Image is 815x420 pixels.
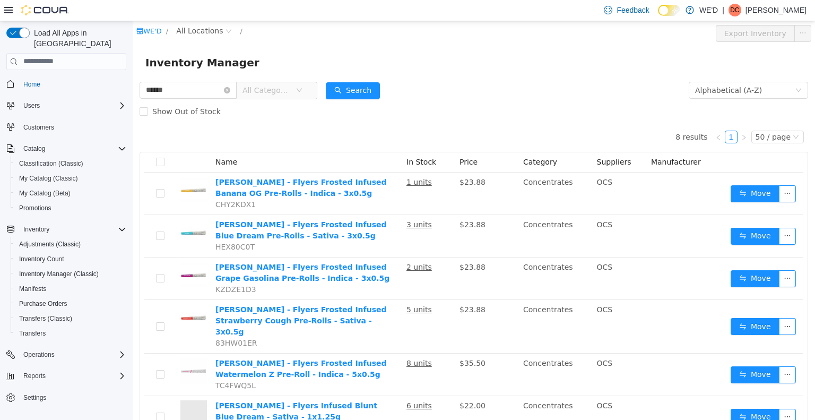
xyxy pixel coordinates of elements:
span: OCS [464,338,480,346]
img: Claybourne - Flyers Frosted Infused Strawberry Cough Pre-Rolls - Sativa - 3x0.5g hero shot [48,283,74,310]
button: icon: searchSearch [193,61,247,78]
div: 50 / page [623,110,658,122]
span: CHY2KDX1 [83,179,123,187]
button: Purchase Orders [11,296,131,311]
span: My Catalog (Beta) [15,187,126,200]
span: Load All Apps in [GEOGRAPHIC_DATA] [30,28,126,49]
span: 83HW01ER [83,318,125,326]
a: [PERSON_NAME] - Flyers Frosted Infused Strawberry Cough Pre-Rolls - Sativa - 3x0.5g [83,284,254,315]
u: 3 units [274,199,299,208]
i: icon: close-circle [91,66,98,72]
button: Users [19,99,44,112]
span: Inventory Count [19,255,64,263]
span: Show Out of Stock [15,86,92,95]
span: $35.50 [327,338,353,346]
a: Transfers [15,327,50,340]
span: Settings [19,391,126,404]
li: 8 results [543,109,575,122]
button: Transfers [11,326,131,341]
a: Transfers (Classic) [15,312,76,325]
a: 1 [593,110,604,122]
a: My Catalog (Beta) [15,187,75,200]
button: Home [2,76,131,92]
span: Adjustments (Classic) [19,240,81,248]
span: OCS [464,284,480,293]
span: Home [19,78,126,91]
i: icon: down [663,66,669,73]
a: [PERSON_NAME] - Flyers Frosted Infused Banana OG Pre-Rolls - Indica - 3x0.5g [83,157,254,176]
button: icon: swapMove [598,388,647,405]
a: [PERSON_NAME] - Flyers Frosted Infused Blue Dream Pre-Rolls - Sativa - 3x0.5g [83,199,254,219]
span: DC [730,4,739,16]
img: Claybourne - Flyers Frosted Infused Blue Dream Pre-Rolls - Sativa - 3x0.5g hero shot [48,198,74,225]
li: Previous Page [579,109,592,122]
button: My Catalog (Beta) [11,186,131,201]
span: $23.88 [327,199,353,208]
button: icon: ellipsis [646,297,663,314]
span: Classification (Classic) [15,157,126,170]
span: Price [327,136,345,145]
img: Claybourne - Flyers Infused Blunt Blue Dream - Sativa - 1x1.25g hero shot [48,379,74,406]
i: icon: shop [4,6,11,13]
span: Reports [23,372,46,380]
span: / [108,6,110,14]
button: icon: ellipsis [662,4,679,21]
span: My Catalog (Classic) [15,172,126,185]
button: My Catalog (Classic) [11,171,131,186]
button: icon: swapMove [598,207,647,224]
a: Home [19,78,45,91]
img: Claybourne - Flyers Frosted Infused Grape Gasolina Pre-Rolls - Indica - 3x0.5g hero shot [48,241,74,267]
span: Settings [23,393,46,402]
span: HEX80C0T [83,221,122,230]
span: Operations [23,350,55,359]
a: Settings [19,391,50,404]
span: Users [23,101,40,110]
a: Classification (Classic) [15,157,88,170]
span: My Catalog (Beta) [19,189,71,198]
a: [PERSON_NAME] - Flyers Frosted Infused Watermelon Z Pre-Roll - Indica - 5x0.5g [83,338,254,357]
a: [PERSON_NAME] - Flyers Infused Blunt Blue Dream - Sativa - 1x1.25g [83,380,245,400]
i: icon: right [608,113,614,119]
i: icon: down [660,113,666,120]
u: 2 units [274,242,299,250]
span: In Stock [274,136,304,145]
input: Dark Mode [658,5,680,16]
button: Promotions [11,201,131,216]
button: icon: swapMove [598,164,647,181]
u: 8 units [274,338,299,346]
button: Export Inventory [583,4,662,21]
span: / [33,6,36,14]
span: KZDZE1D3 [83,264,124,272]
span: TC4FWQ5L [83,360,123,368]
a: [PERSON_NAME] - Flyers Frosted Infused Grape Gasolina Pre-Rolls - Indica - 3x0.5g [83,242,257,261]
span: Customers [19,121,126,134]
span: Operations [19,348,126,361]
button: Customers [2,119,131,135]
span: Promotions [19,204,51,212]
p: WE'D [699,4,718,16]
button: Reports [19,370,50,382]
span: Inventory [19,223,126,236]
span: OCS [464,199,480,208]
span: $23.88 [327,242,353,250]
button: Inventory Count [11,252,131,267]
button: Manifests [11,281,131,296]
button: icon: ellipsis [646,249,663,266]
a: Inventory Manager (Classic) [15,268,103,280]
button: icon: ellipsis [646,388,663,405]
td: Concentrates [386,151,460,194]
button: Catalog [2,141,131,156]
span: Home [23,80,40,89]
span: Customers [23,123,54,132]
button: Reports [2,368,131,383]
button: icon: swapMove [598,297,647,314]
span: Catalog [19,142,126,155]
td: Concentrates [386,375,460,417]
span: Purchase Orders [19,299,67,308]
span: Suppliers [464,136,499,145]
span: $22.00 [327,380,353,389]
span: Category [391,136,424,145]
span: OCS [464,242,480,250]
span: Purchase Orders [15,297,126,310]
